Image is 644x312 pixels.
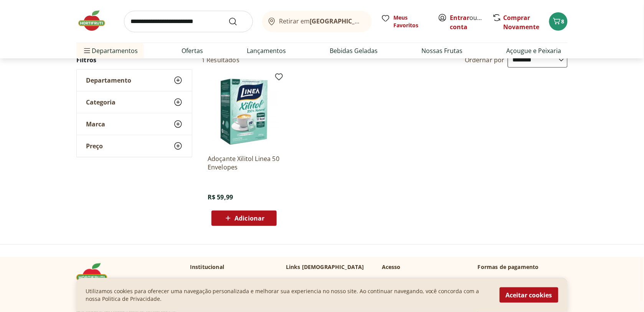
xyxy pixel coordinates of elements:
[124,11,253,32] input: search
[507,46,561,55] a: Açougue e Peixaria
[504,13,540,31] a: Comprar Novamente
[182,46,203,55] a: Ofertas
[208,154,281,171] a: Adoçante Xilitol Linea 50 Envelopes
[478,263,568,271] p: Formas de pagamento
[77,91,192,113] button: Categoria
[500,287,558,303] button: Aceitar cookies
[330,46,378,55] a: Bebidas Geladas
[478,277,557,285] h3: Receba Ofertas e Promoções!
[286,277,319,285] a: Fale conosco
[549,12,568,31] button: Carrinho
[86,142,103,150] span: Preço
[450,13,470,22] a: Entrar
[382,263,401,271] p: Acesso
[310,17,439,25] b: [GEOGRAPHIC_DATA]/[GEOGRAPHIC_DATA]
[76,263,115,286] img: Hortifruti
[279,18,364,25] span: Retirar em
[190,277,216,285] a: Sobre nós
[228,17,247,26] button: Submit Search
[77,113,192,135] button: Marca
[208,75,281,148] img: Adoçante Xilitol Linea 50 Envelopes
[76,9,115,32] img: Hortifruti
[465,56,505,64] label: Ordernar por
[234,215,264,221] span: Adicionar
[83,41,92,60] button: Menu
[382,277,396,285] a: Login
[86,98,116,106] span: Categoria
[262,11,372,32] button: Retirar em[GEOGRAPHIC_DATA]/[GEOGRAPHIC_DATA]
[77,135,192,157] button: Preço
[247,46,286,55] a: Lançamentos
[86,76,131,84] span: Departamento
[286,263,364,271] p: Links [DEMOGRAPHIC_DATA]
[381,14,429,29] a: Meus Favoritos
[190,263,224,271] p: Institucional
[83,41,138,60] span: Departamentos
[450,13,484,32] span: ou
[450,13,492,31] a: Criar conta
[561,18,565,25] span: 8
[86,120,105,128] span: Marca
[201,56,239,64] h2: 1 Resultados
[422,46,463,55] a: Nossas Frutas
[76,52,192,68] h2: Filtros
[208,193,233,201] span: R$ 59,99
[86,287,490,303] p: Utilizamos cookies para oferecer uma navegação personalizada e melhorar sua experiencia no nosso ...
[393,14,429,29] span: Meus Favoritos
[211,211,277,226] button: Adicionar
[77,70,192,91] button: Departamento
